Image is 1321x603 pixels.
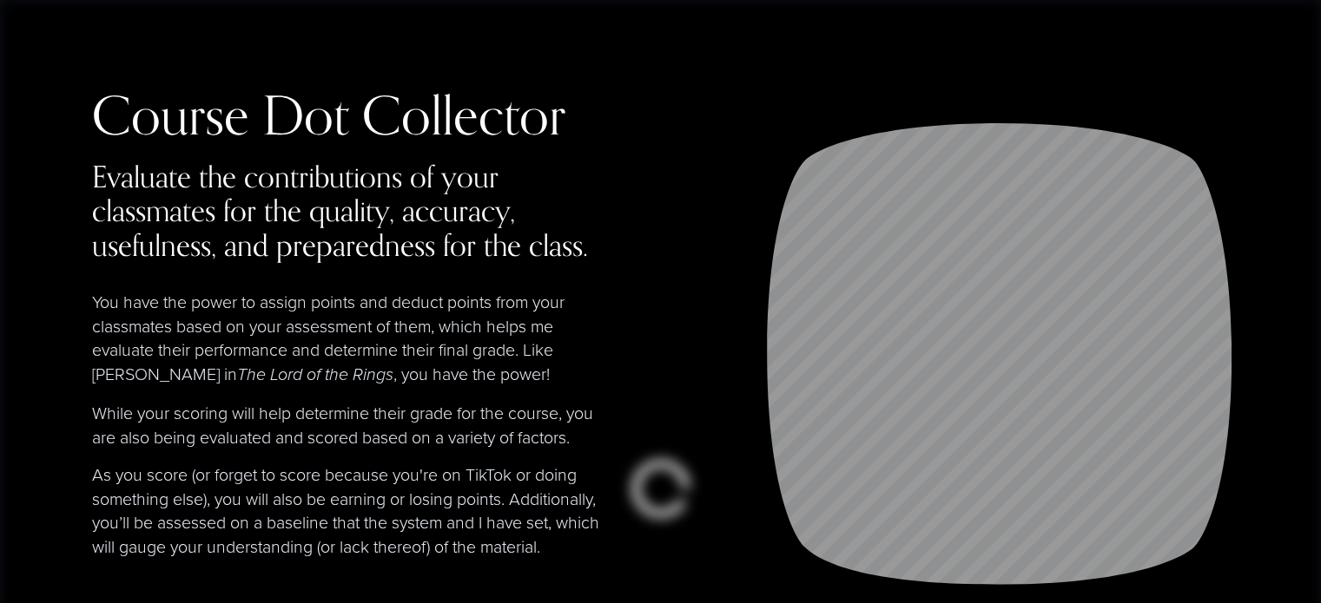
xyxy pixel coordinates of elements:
[92,160,604,262] h4: Evaluate the contributions of your classmates for the quality, accuracy, usefulness, and prepared...
[92,87,249,145] div: Course
[92,462,604,558] p: As you score (or forget to score because you're on TikTok or doing something else), you will also...
[262,87,349,145] div: Dot
[237,365,393,385] em: The Lord of the Rings
[362,87,565,145] div: Collector
[92,290,604,387] p: You have the power to assign points and deduct points from your classmates based on your assessme...
[92,401,604,449] p: While your scoring will help determine their grade for the course, you are also being evaluated a...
